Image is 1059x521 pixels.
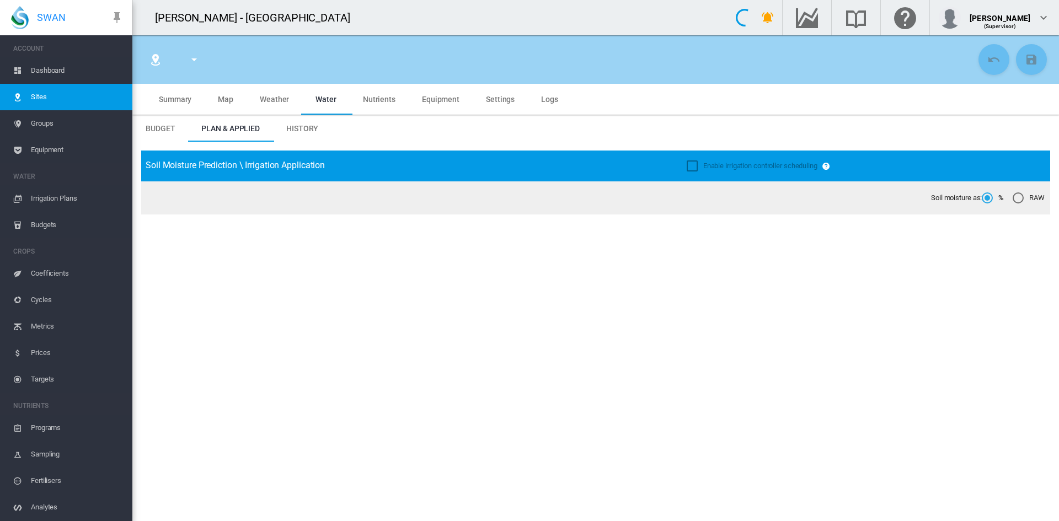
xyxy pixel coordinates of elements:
span: CROPS [13,243,124,260]
md-checkbox: Enable irrigation controller scheduling [687,161,817,171]
span: Sampling [31,441,124,468]
button: Click to go to list of Sites [145,49,167,71]
md-icon: icon-content-save [1025,53,1038,66]
span: Budget [146,124,175,133]
span: ACCOUNT [13,40,124,57]
md-icon: Go to the Data Hub [794,11,820,24]
span: Sites [31,84,124,110]
md-radio-button: % [982,193,1004,203]
md-icon: icon-pin [110,11,124,24]
span: Prices [31,340,124,366]
md-icon: icon-chevron-down [1037,11,1050,24]
span: History [286,124,318,133]
span: Water [315,95,336,104]
button: icon-menu-down [183,49,205,71]
div: [PERSON_NAME] - [GEOGRAPHIC_DATA] [155,10,360,25]
button: icon-bell-ring [757,7,779,29]
span: Coefficients [31,260,124,287]
span: Settings [486,95,515,104]
span: Dashboard [31,57,124,84]
md-radio-button: RAW [1013,193,1045,203]
span: Nutrients [363,95,395,104]
div: [PERSON_NAME] [970,8,1030,19]
span: Analytes [31,494,124,520]
span: Equipment [422,95,459,104]
span: NUTRIENTS [13,397,124,415]
button: Cancel Changes [978,44,1009,75]
span: Logs [541,95,558,104]
md-icon: icon-bell-ring [761,11,774,24]
md-icon: Search the knowledge base [843,11,869,24]
span: Plan & Applied [201,124,260,133]
span: Soil Moisture Prediction \ Irrigation Application [146,160,325,170]
md-icon: icon-map-marker-radius [149,53,162,66]
span: Metrics [31,313,124,340]
span: Fertilisers [31,468,124,494]
img: profile.jpg [939,7,961,29]
span: Budgets [31,212,124,238]
span: Cycles [31,287,124,313]
span: Programs [31,415,124,441]
span: Soil moisture as: [931,193,982,203]
img: SWAN-Landscape-Logo-Colour-drop.png [11,6,29,29]
span: SWAN [37,10,66,24]
span: Irrigation Plans [31,185,124,212]
span: Equipment [31,137,124,163]
span: Summary [159,95,191,104]
button: Save Changes [1016,44,1047,75]
span: Groups [31,110,124,137]
span: Enable irrigation controller scheduling [703,162,817,170]
span: Map [218,95,233,104]
md-icon: Click here for help [892,11,918,24]
span: Weather [260,95,289,104]
md-icon: icon-menu-down [188,53,201,66]
span: Targets [31,366,124,393]
span: WATER [13,168,124,185]
span: (Supervisor) [984,23,1017,29]
md-icon: icon-undo [987,53,1001,66]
